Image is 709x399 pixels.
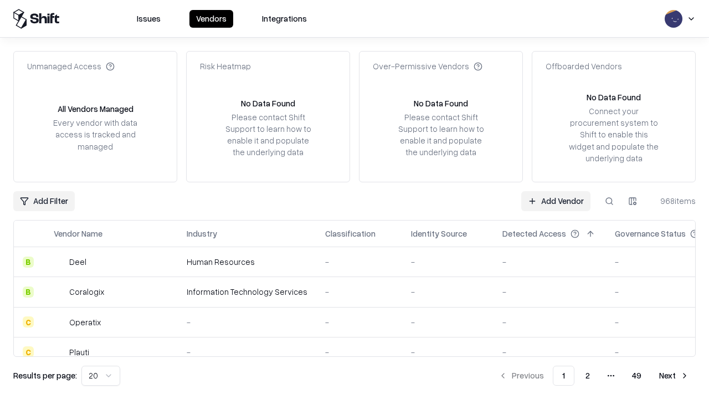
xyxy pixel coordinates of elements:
[411,346,485,358] div: -
[325,316,393,328] div: -
[325,256,393,268] div: -
[69,286,104,298] div: Coralogix
[411,286,485,298] div: -
[502,346,597,358] div: -
[54,257,65,268] img: Deel
[414,98,468,109] div: No Data Found
[577,366,599,386] button: 2
[13,370,77,381] p: Results per page:
[411,316,485,328] div: -
[130,10,167,28] button: Issues
[23,316,34,328] div: C
[587,91,641,103] div: No Data Found
[255,10,314,28] button: Integrations
[187,346,307,358] div: -
[492,366,696,386] nav: pagination
[23,287,34,298] div: B
[553,366,574,386] button: 1
[69,346,89,358] div: Plauti
[189,10,233,28] button: Vendors
[521,191,590,211] a: Add Vendor
[411,228,467,239] div: Identity Source
[651,195,696,207] div: 968 items
[13,191,75,211] button: Add Filter
[200,60,251,72] div: Risk Heatmap
[502,256,597,268] div: -
[187,286,307,298] div: Information Technology Services
[325,346,393,358] div: -
[49,117,141,152] div: Every vendor with data access is tracked and managed
[187,256,307,268] div: Human Resources
[222,111,314,158] div: Please contact Shift Support to learn how to enable it and populate the underlying data
[69,256,86,268] div: Deel
[54,287,65,298] img: Coralogix
[187,316,307,328] div: -
[325,286,393,298] div: -
[325,228,376,239] div: Classification
[27,60,115,72] div: Unmanaged Access
[395,111,487,158] div: Please contact Shift Support to learn how to enable it and populate the underlying data
[502,286,597,298] div: -
[623,366,650,386] button: 49
[373,60,482,72] div: Over-Permissive Vendors
[615,228,686,239] div: Governance Status
[23,346,34,357] div: C
[54,346,65,357] img: Plauti
[69,316,101,328] div: Operatix
[187,228,217,239] div: Industry
[568,105,660,164] div: Connect your procurement system to Shift to enable this widget and populate the underlying data
[411,256,485,268] div: -
[54,228,102,239] div: Vendor Name
[241,98,295,109] div: No Data Found
[546,60,622,72] div: Offboarded Vendors
[653,366,696,386] button: Next
[54,316,65,328] img: Operatix
[502,228,566,239] div: Detected Access
[502,316,597,328] div: -
[23,257,34,268] div: B
[58,103,133,115] div: All Vendors Managed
